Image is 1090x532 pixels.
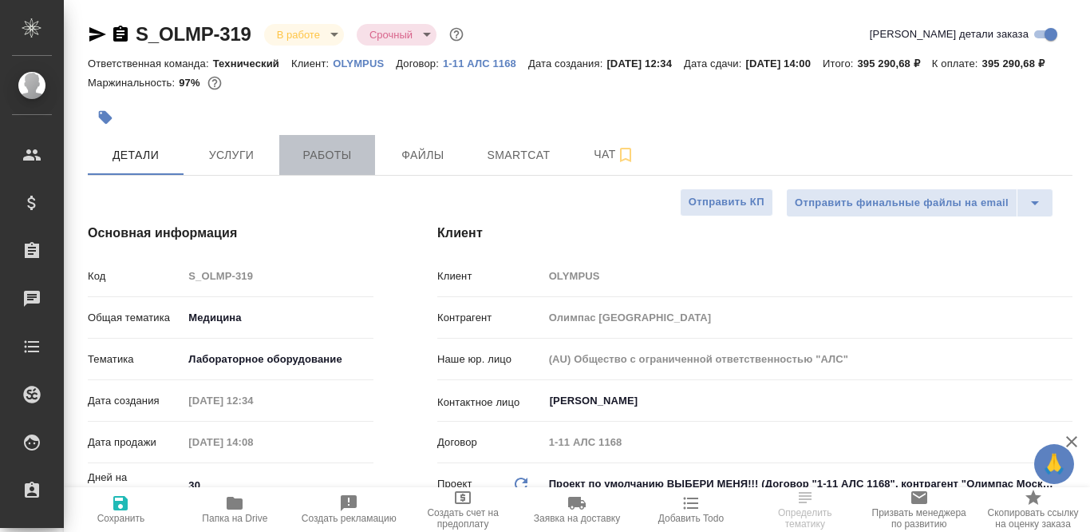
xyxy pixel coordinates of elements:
[606,58,684,69] p: [DATE] 12:34
[862,487,976,532] button: Призвать менеджера по развитию
[178,487,292,532] button: Папка на Drive
[543,431,1072,454] input: Пустое поле
[757,507,852,530] span: Определить тематику
[136,23,251,45] a: S_OLMP-319
[88,77,179,89] p: Маржинальность:
[437,351,543,367] p: Наше юр. лицо
[823,58,857,69] p: Итого:
[97,145,174,165] span: Детали
[443,56,528,69] a: 1-11 АЛС 1168
[88,435,183,451] p: Дата продажи
[88,470,183,502] p: Дней на выполнение
[634,487,748,532] button: Добавить Todo
[437,395,543,411] p: Контактное лицо
[437,435,543,451] p: Договор
[406,487,520,532] button: Создать счет на предоплату
[88,224,373,243] h4: Основная информация
[272,28,325,42] button: В работе
[446,24,467,45] button: Доп статусы указывают на важность/срочность заказа
[437,268,543,284] p: Клиент
[88,310,183,326] p: Общая тематика
[1041,447,1068,481] span: 🙏
[985,507,1080,530] span: Скопировать ссылку на оценку заказа
[365,28,417,42] button: Срочный
[528,58,606,69] p: Дата создания:
[982,58,1056,69] p: 395 290,68 ₽
[543,306,1072,329] input: Пустое поле
[333,56,396,69] a: OLYMPUS
[88,100,123,135] button: Добавить тэг
[870,26,1029,42] span: [PERSON_NAME] детали заказа
[745,58,823,69] p: [DATE] 14:00
[748,487,862,532] button: Определить тематику
[543,264,1072,288] input: Пустое поле
[88,25,107,44] button: Скопировать ссылку для ЯМессенджера
[689,193,764,212] span: Отправить КП
[543,470,1072,498] div: Проект по умолчанию ВЫБЕРИ МЕНЯ!!! (Договор "1-11 АЛС 1168", контрагент "Олимпас Москва")
[932,58,982,69] p: К оплате:
[97,513,145,524] span: Сохранить
[416,507,511,530] span: Создать счет на предоплату
[658,513,724,524] span: Добавить Todo
[88,58,213,69] p: Ответственная команда:
[976,487,1090,532] button: Скопировать ссылку на оценку заказа
[357,24,436,46] div: В работе
[396,58,443,69] p: Договор:
[183,264,373,288] input: Пустое поле
[684,58,745,69] p: Дата сдачи:
[1034,444,1074,484] button: 🙏
[616,145,635,165] svg: Подписаться
[183,346,373,373] div: Лабораторное оборудование
[786,189,1053,217] div: split button
[183,389,322,412] input: Пустое поле
[111,25,130,44] button: Скопировать ссылку
[193,145,270,165] span: Услуги
[64,487,178,532] button: Сохранить
[183,474,373,497] input: ✎ Введи что-нибудь
[385,145,461,165] span: Файлы
[264,24,344,46] div: В работе
[1064,399,1067,403] button: Open
[795,194,1009,212] span: Отправить финальные файлы на email
[183,304,373,332] div: Медицина
[437,224,1072,243] h4: Клиент
[576,145,653,165] span: Чат
[292,487,406,532] button: Создать рекламацию
[88,393,183,409] p: Дата создания
[543,347,1072,371] input: Пустое поле
[213,58,291,69] p: Технический
[480,145,557,165] span: Smartcat
[858,58,932,69] p: 395 290,68 ₽
[534,513,620,524] span: Заявка на доставку
[333,58,396,69] p: OLYMPUS
[289,145,365,165] span: Работы
[204,73,225,93] button: 10413.48 RUB;
[88,351,183,367] p: Тематика
[443,58,528,69] p: 1-11 АЛС 1168
[786,189,1017,217] button: Отправить финальные файлы на email
[88,268,183,284] p: Код
[183,431,322,454] input: Пустое поле
[179,77,203,89] p: 97%
[302,513,397,524] span: Создать рекламацию
[871,507,966,530] span: Призвать менеджера по развитию
[520,487,634,532] button: Заявка на доставку
[291,58,333,69] p: Клиент:
[437,476,472,492] p: Проект
[202,513,267,524] span: Папка на Drive
[680,189,773,216] button: Отправить КП
[437,310,543,326] p: Контрагент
